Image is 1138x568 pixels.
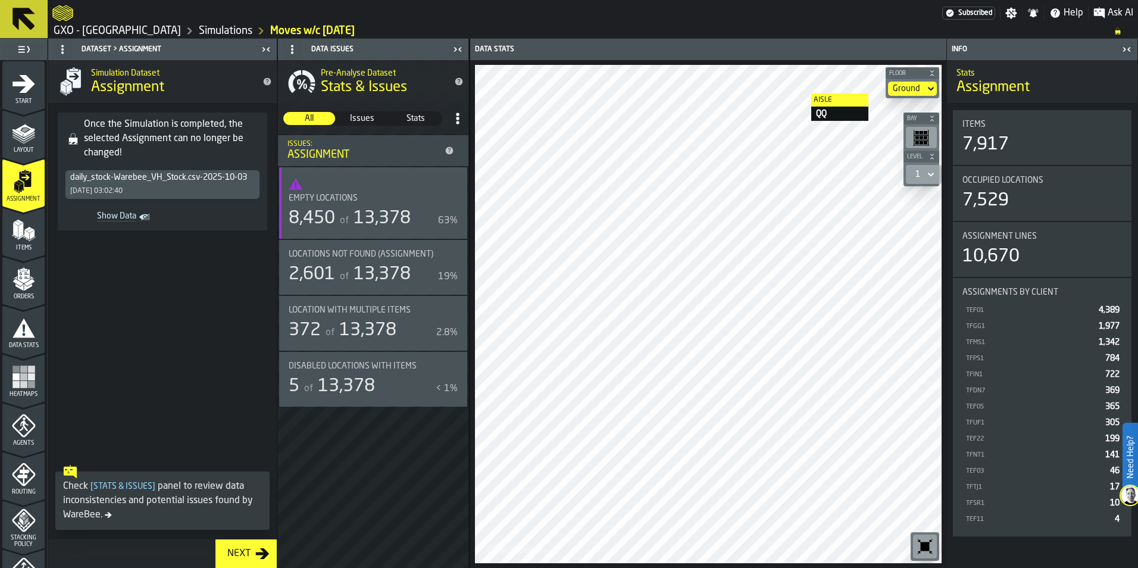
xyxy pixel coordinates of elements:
div: Title [289,305,458,315]
div: Assignment [287,148,440,161]
div: TFPS1 [965,355,1101,363]
span: Occupied Locations [962,176,1043,185]
div: StatList-item-TFDN7 [962,382,1122,398]
div: stat-Occupied Locations [953,166,1131,221]
span: Assignments by Client [962,288,1058,297]
span: Agents [2,440,45,447]
span: Items [962,120,986,129]
div: TFSR1 [965,500,1105,507]
span: 13,378 [318,377,375,395]
span: Bay [905,116,926,122]
div: thumb [336,112,388,125]
span: Floor [887,70,926,77]
label: Aisle [811,93,868,107]
span: 13,378 [339,322,396,339]
span: Assignment [2,196,45,202]
span: threshold:50 [289,177,458,191]
span: of [340,216,349,226]
button: button- [903,151,939,163]
label: button-toggle-Toggle Full Menu [2,41,45,58]
span: Stats & Issues [88,482,158,491]
span: 4 [1115,515,1120,523]
div: Title [962,120,1122,129]
div: StatList-item-TFNT1 [962,447,1122,463]
div: stat-Locations not found (Assignment) [279,240,467,295]
div: StatList-item-TFIN1 [962,366,1122,382]
span: [ [90,482,93,491]
a: link-to-/wh/i/a3c616c1-32a4-47e6-8ca0-af4465b04030 [54,24,181,38]
div: Title [962,288,1122,297]
div: Check panel to review data inconsistencies and potential issues found by WareBee. [63,479,262,522]
label: button-toggle-Close me [258,42,274,57]
li: menu Items [2,208,45,255]
div: < 1% [436,382,458,396]
span: Stats & Issues [321,78,407,97]
div: DropdownMenuValue-1 [915,170,920,179]
span: 365 [1105,402,1120,411]
span: Layout [2,147,45,154]
div: stat-Disabled locations with Items [279,352,467,407]
div: 63% [438,214,458,228]
div: DropdownMenuValue-default-floor [888,82,937,96]
div: Once the Simulation is completed, the selected Assignment can no longer be changed! [84,117,262,160]
label: button-toggle-Help [1045,6,1088,20]
span: ] [152,482,155,491]
label: button-switch-multi-All [283,111,336,126]
div: StatList-item-TEF01 [962,302,1122,318]
span: Show Data [70,211,136,223]
div: 5 [289,376,299,397]
span: All [284,113,334,124]
h2: Sub Title [91,66,253,78]
span: Assignment lines [962,232,1037,241]
div: 7,529 [962,190,1009,211]
div: StatList-item-TEF05 [962,398,1122,414]
span: 13,378 [354,266,411,283]
span: Assignment [91,78,164,97]
span: Location with multiple Items [289,305,411,315]
div: StatList-item-TEF03 [962,463,1122,479]
div: DropdownMenuValue-88e136b8-45a9-4e9a-b671-9d0937c8088c[DATE] 03:02:40 [65,170,260,199]
span: Issues [337,113,387,124]
span: Items [2,245,45,251]
div: Title [962,232,1122,241]
li: menu Stacking Policy [2,501,45,548]
label: button-switch-multi-Stats [389,111,442,126]
div: thumb [390,112,442,125]
h2: Sub Title [956,66,1128,78]
span: Help [1064,6,1083,20]
div: Title [289,194,458,203]
div: daily_stock-Warebee_VH_Stock.csv-2025-10-03 [70,173,247,182]
li: menu Agents [2,403,45,451]
span: 46 [1110,467,1120,475]
div: Title [962,176,1122,185]
div: title-Assignment [48,60,277,103]
li: menu Routing [2,452,45,500]
span: 10 [1110,499,1120,507]
a: toggle-dataset-table-Show Data [65,209,158,226]
span: 199 [1105,435,1120,443]
section: card-AssignmentDashboardCard [952,108,1133,539]
span: of [326,328,334,338]
div: title-Assignment [947,60,1137,103]
div: StatList-item-TFPS1 [962,350,1122,366]
span: Disabled locations with Items [289,361,417,371]
div: button-toolbar-undefined [903,124,939,151]
svg: Reset zoom and position [915,537,934,556]
div: stat-Items [953,110,1131,165]
li: menu Heatmaps [2,354,45,402]
label: button-toggle-Close me [1118,42,1135,57]
div: stat-Empty locations [279,167,467,239]
div: title-Stats & Issues [278,60,468,103]
span: Heatmaps [2,391,45,398]
span: 369 [1105,386,1120,395]
span: 17 [1110,483,1120,491]
div: Next [223,547,255,561]
div: 2,601 [289,264,335,285]
span: Ask AI [1108,6,1133,20]
span: Stats [390,113,441,124]
div: [DATE] 03:02:40 [70,187,123,195]
div: StatList-item-TEF11 [962,511,1122,527]
div: Data Stats [473,45,709,54]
